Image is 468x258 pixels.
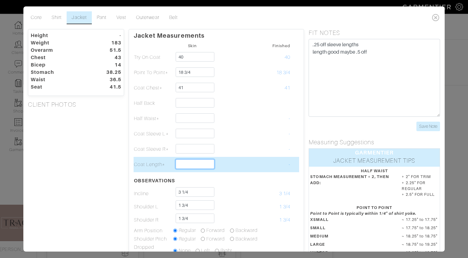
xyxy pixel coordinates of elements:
label: Backward [236,235,258,243]
dt: Waist [26,76,93,83]
h5: FIT NOTES [309,29,440,36]
td: Point To Point* [134,65,173,80]
td: Coat Chest* [134,80,173,96]
label: Regular [179,227,196,234]
small: Skin [188,44,197,48]
dd: ~ 17.25" to 17.75" [397,217,443,222]
a: Belt [164,11,183,24]
dd: ~ 18.75" to 19.25" [397,241,443,247]
span: - [289,162,291,167]
div: HALF WAIST [310,168,439,174]
dt: - [93,32,126,39]
div: JACKET MEASUREMENT TIPS [309,157,440,167]
dt: 43 [93,54,126,61]
dt: SMALL [306,225,397,233]
dt: Seat [26,83,93,91]
label: Forward [206,227,225,234]
span: 18 3/4 [276,70,290,75]
a: Core [26,11,47,24]
span: 40 [285,55,290,60]
td: Shoulder Pitch [134,235,173,244]
a: Outerwear [131,11,164,24]
span: 41 [285,85,290,91]
label: None [179,247,191,254]
dt: LARGE [306,241,397,250]
span: 3 1/4 [279,191,290,196]
small: Finished [272,44,290,48]
em: Point to Point is typically within 1/4" of shirt yoke. [310,211,417,216]
td: Coat Sleeve R* [134,142,173,157]
dt: 36.5 [93,76,126,83]
a: Shirt [47,11,67,24]
dt: 183 [93,39,126,47]
dt: Stomach [26,69,93,76]
input: Save Note [416,122,440,131]
h5: Measuring Suggestions [309,138,440,146]
h5: CLIENT PHOTOS [28,101,124,108]
td: Shoulder R [134,213,173,226]
span: 1 3/4 [279,217,290,223]
dt: 41.5 [93,83,126,91]
dt: Weight [26,39,93,47]
label: Forward [206,235,225,243]
td: Shoulder L [134,200,173,213]
dt: 51.5 [93,47,126,54]
label: Backward [236,227,258,234]
span: 1 3/4 [279,204,290,210]
td: Coat Sleeve L* [134,126,173,142]
td: Half Waist* [134,111,173,126]
dt: Overarm [26,47,93,54]
dt: Bicep [26,61,93,69]
span: - [289,131,291,137]
label: Regular [179,235,196,243]
a: Vest [111,11,131,24]
th: OBSERVATIONS [134,172,173,187]
label: Left [201,247,210,254]
td: Coat Length* [134,157,173,172]
span: - [289,116,291,121]
dd: ~ 18.25" to 18.75" [397,233,443,239]
span: - [289,146,291,152]
div: POINT TO POINT [310,205,439,211]
dt: 38.25 [93,69,126,76]
dt: XLARGE [306,250,397,258]
div: GARMENTIER [309,149,440,157]
a: Pant [92,11,111,24]
dd: ~ 19.25" to 19.75" [397,250,443,256]
dt: MEDIUM [306,233,397,241]
td: Half Back [134,96,173,111]
dt: XSMALL [306,217,397,225]
a: Jacket [67,11,92,24]
p: Jacket Measurements [134,29,299,39]
dt: Height [26,32,93,39]
dt: Chest [26,54,93,61]
dd: ~ 17.75" to 18.25" [397,225,443,231]
td: Try On Coat [134,50,173,65]
dt: 14 [93,61,126,69]
td: Incline [134,187,173,200]
td: Arm Position [134,226,173,235]
dt: STOMACH MEASUREMENT ÷ 2, THEN ADD: [306,174,397,200]
label: Right [220,247,232,254]
dd: + 2" FOR TRIM + 2.25" FOR REGULAR + 2.5" FOR FULL [397,174,443,197]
